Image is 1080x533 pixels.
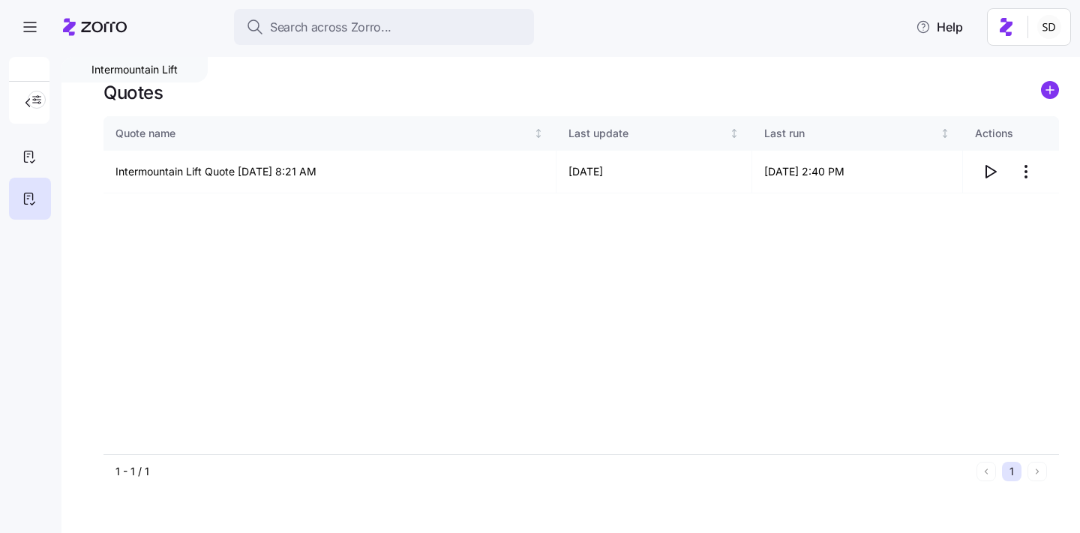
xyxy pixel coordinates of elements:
span: Help [916,18,963,36]
div: Quote name [115,125,530,142]
th: Quote nameNot sorted [103,116,556,151]
div: Intermountain Lift [61,57,208,82]
td: Intermountain Lift Quote [DATE] 8:21 AM [103,151,556,193]
div: Not sorted [940,128,950,139]
div: Not sorted [729,128,739,139]
button: 1 [1002,462,1021,481]
svg: add icon [1041,81,1059,99]
div: Not sorted [533,128,544,139]
h1: Quotes [103,81,163,104]
th: Last updateNot sorted [556,116,753,151]
th: Last runNot sorted [752,116,963,151]
td: [DATE] [556,151,753,193]
button: Help [904,12,975,42]
img: 038087f1531ae87852c32fa7be65e69b [1037,15,1061,39]
span: Search across Zorro... [270,18,391,37]
button: Previous page [976,462,996,481]
td: [DATE] 2:40 PM [752,151,963,193]
div: 1 - 1 / 1 [115,464,970,479]
div: Last update [568,125,727,142]
a: add icon [1041,81,1059,104]
button: Search across Zorro... [234,9,534,45]
div: Actions [975,125,1047,142]
div: Last run [764,125,937,142]
button: Next page [1027,462,1047,481]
